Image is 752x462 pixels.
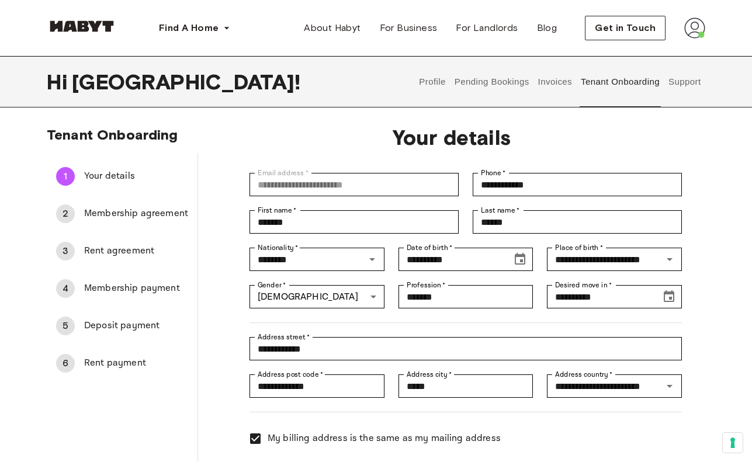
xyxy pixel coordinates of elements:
div: Email address [249,173,459,196]
span: Tenant Onboarding [47,126,178,143]
label: Last name [481,205,520,216]
span: Your details [84,169,188,183]
span: About Habyt [304,21,361,35]
div: 6Rent payment [47,349,197,377]
label: Email address [258,168,309,178]
button: Tenant Onboarding [580,56,661,107]
div: First name [249,210,459,234]
label: Profession [407,280,446,290]
div: Address city [398,374,533,398]
button: Find A Home [150,16,240,40]
div: 2Membership agreement [47,200,197,228]
span: Blog [537,21,557,35]
div: 1 [56,167,75,186]
label: Date of birth [407,242,452,253]
label: Gender [258,280,286,290]
span: Hi [47,70,72,94]
div: Address post code [249,374,384,398]
button: Get in Touch [585,16,666,40]
span: Rent payment [84,356,188,370]
div: Address street [249,337,682,360]
button: Choose date, selected date is Sep 10, 2025 [657,285,681,308]
button: Your consent preferences for tracking technologies [723,433,743,453]
button: Pending Bookings [453,56,531,107]
span: For Landlords [456,21,518,35]
button: Choose date, selected date is Mar 26, 2006 [508,248,532,271]
div: 3 [56,242,75,260]
label: Desired move in [555,280,612,290]
div: 1Your details [47,162,197,190]
img: avatar [684,18,705,39]
div: 6 [56,354,75,373]
div: 3Rent agreement [47,237,197,265]
span: Deposit payment [84,319,188,333]
span: Membership payment [84,282,188,296]
button: Profile [418,56,448,107]
button: Open [661,251,678,268]
span: For Business [380,21,438,35]
label: Place of birth [555,242,603,253]
label: Phone [481,168,506,178]
div: 4Membership payment [47,275,197,303]
button: Open [661,378,678,394]
div: 5 [56,317,75,335]
label: First name [258,205,297,216]
span: My billing address is the same as my mailing address [268,432,501,446]
span: Your details [235,125,668,150]
button: Support [667,56,702,107]
span: Get in Touch [595,21,656,35]
button: Open [364,251,380,268]
div: 4 [56,279,75,298]
img: Habyt [47,20,117,32]
a: About Habyt [294,16,370,40]
a: For Business [370,16,447,40]
span: [GEOGRAPHIC_DATA] ! [72,70,300,94]
a: Blog [528,16,567,40]
label: Nationality [258,242,299,253]
span: Rent agreement [84,244,188,258]
label: Address country [555,369,613,380]
a: For Landlords [446,16,527,40]
label: Address city [407,369,452,380]
span: Membership agreement [84,207,188,221]
div: user profile tabs [415,56,705,107]
div: Last name [473,210,682,234]
div: 2 [56,204,75,223]
button: Invoices [536,56,573,107]
label: Address post code [258,369,323,380]
div: [DEMOGRAPHIC_DATA] [249,285,384,308]
div: Profession [398,285,533,308]
div: 5Deposit payment [47,312,197,340]
div: Phone [473,173,682,196]
span: Find A Home [159,21,219,35]
label: Address street [258,332,310,342]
